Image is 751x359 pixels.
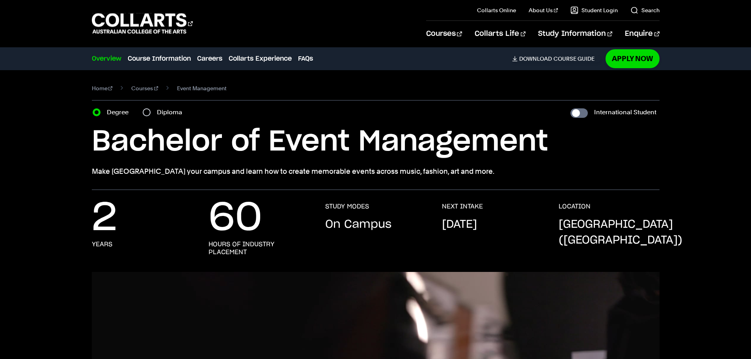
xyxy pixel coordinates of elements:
[209,203,262,234] p: 60
[529,6,558,14] a: About Us
[519,55,552,62] span: Download
[209,240,309,256] h3: hours of industry placement
[442,217,477,233] p: [DATE]
[107,107,133,118] label: Degree
[92,124,660,160] h1: Bachelor of Event Management
[559,203,591,210] h3: LOCATION
[229,54,292,63] a: Collarts Experience
[570,6,618,14] a: Student Login
[325,217,391,233] p: On Campus
[559,217,682,248] p: [GEOGRAPHIC_DATA] ([GEOGRAPHIC_DATA])
[197,54,222,63] a: Careers
[538,21,612,47] a: Study Information
[477,6,516,14] a: Collarts Online
[594,107,656,118] label: International Student
[325,203,369,210] h3: STUDY MODES
[157,107,187,118] label: Diploma
[606,49,660,68] a: Apply Now
[92,54,121,63] a: Overview
[92,240,112,248] h3: years
[426,21,462,47] a: Courses
[92,12,193,35] div: Go to homepage
[177,83,227,94] span: Event Management
[128,54,191,63] a: Course Information
[625,21,659,47] a: Enquire
[512,55,601,62] a: DownloadCourse Guide
[92,83,113,94] a: Home
[442,203,483,210] h3: NEXT INTAKE
[475,21,526,47] a: Collarts Life
[92,203,117,234] p: 2
[630,6,660,14] a: Search
[92,166,660,177] p: Make [GEOGRAPHIC_DATA] your campus and learn how to create memorable events across music, fashion...
[298,54,313,63] a: FAQs
[131,83,158,94] a: Courses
